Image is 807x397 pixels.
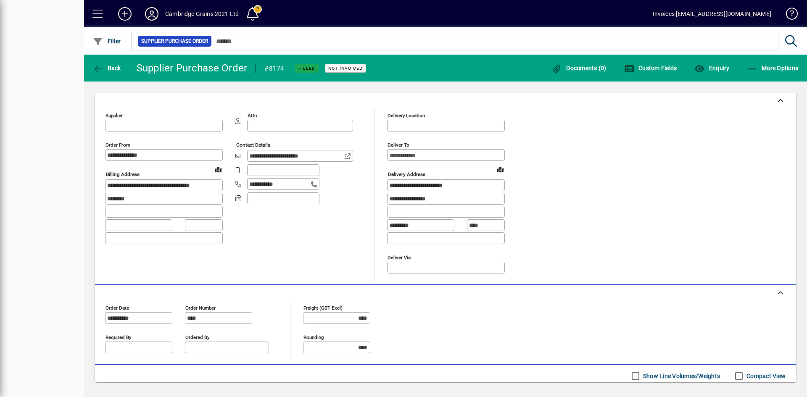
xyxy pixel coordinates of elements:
[165,7,239,21] div: Cambridge Grains 2021 Ltd
[550,60,609,76] button: Documents (0)
[747,65,799,71] span: More Options
[141,37,208,45] span: Supplier Purchase Order
[264,62,284,75] div: #8174
[248,113,257,118] mat-label: Attn
[692,60,731,76] button: Enquiry
[137,61,248,75] div: Supplier Purchase Order
[93,38,121,45] span: Filter
[105,113,123,118] mat-label: Supplier
[745,60,801,76] button: More Options
[91,34,123,49] button: Filter
[84,60,130,76] app-page-header-button: Back
[745,372,786,380] label: Compact View
[185,334,209,340] mat-label: Ordered by
[388,113,425,118] mat-label: Delivery Location
[138,6,165,21] button: Profile
[185,305,216,310] mat-label: Order number
[388,142,409,148] mat-label: Deliver To
[552,65,607,71] span: Documents (0)
[111,6,138,21] button: Add
[303,334,324,340] mat-label: Rounding
[653,7,771,21] div: Invoices [EMAIL_ADDRESS][DOMAIN_NAME]
[780,2,796,29] a: Knowledge Base
[105,142,130,148] mat-label: Order from
[622,60,679,76] button: Custom Fields
[298,66,315,71] span: Filled
[328,66,363,71] span: Not Invoiced
[388,254,411,260] mat-label: Deliver via
[493,163,507,176] a: View on map
[93,65,121,71] span: Back
[105,334,131,340] mat-label: Required by
[303,305,343,310] mat-label: Freight (GST excl)
[641,372,720,380] label: Show Line Volumes/Weights
[211,163,225,176] a: View on map
[105,305,129,310] mat-label: Order date
[694,65,729,71] span: Enquiry
[91,60,123,76] button: Back
[624,65,677,71] span: Custom Fields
